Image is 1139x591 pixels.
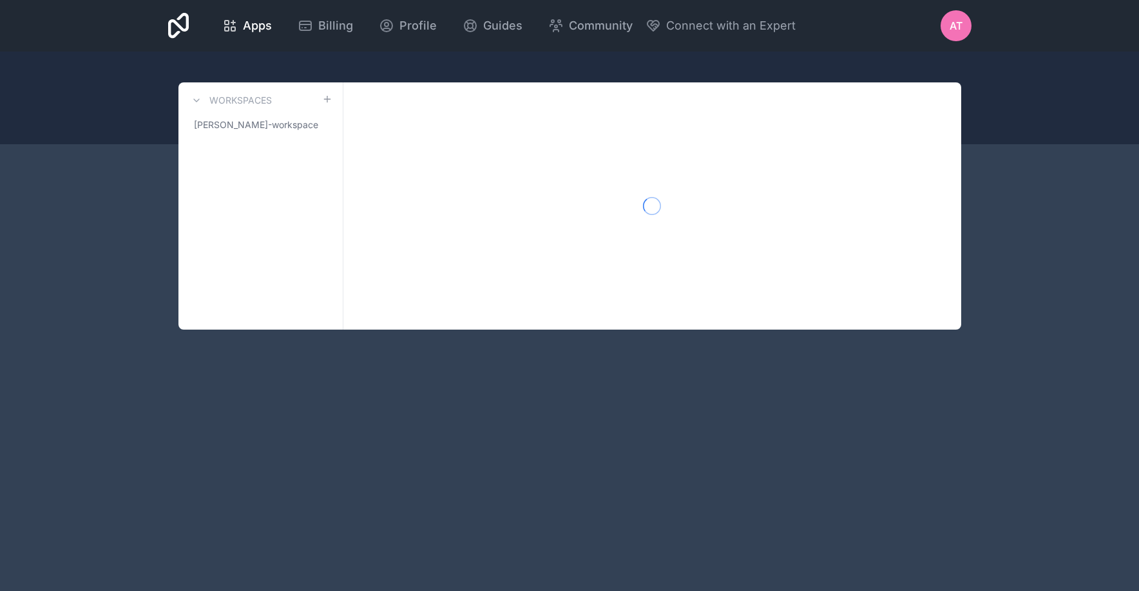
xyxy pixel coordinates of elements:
[646,17,796,35] button: Connect with an Expert
[399,17,437,35] span: Profile
[452,12,533,40] a: Guides
[212,12,282,40] a: Apps
[194,118,318,131] span: [PERSON_NAME]-workspace
[189,113,332,136] a: [PERSON_NAME]-workspace
[209,94,272,107] h3: Workspaces
[666,17,796,35] span: Connect with an Expert
[243,17,272,35] span: Apps
[483,17,522,35] span: Guides
[950,18,962,33] span: AT
[538,12,643,40] a: Community
[569,17,633,35] span: Community
[318,17,353,35] span: Billing
[368,12,447,40] a: Profile
[189,93,272,108] a: Workspaces
[287,12,363,40] a: Billing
